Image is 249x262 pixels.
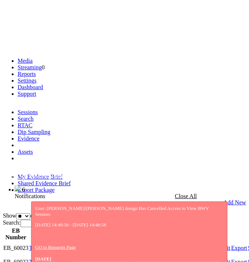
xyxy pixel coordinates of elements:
[35,244,76,250] a: GO to Requests Page
[18,116,34,122] a: Search
[22,186,25,193] span: 6
[35,256,51,262] span: [DATE]
[18,135,40,142] a: Evidence
[175,193,197,199] a: Close All
[18,84,43,90] a: Dashboard
[18,149,33,155] a: Assets
[18,129,50,135] a: Dip Sampling
[223,199,246,206] a: Add New
[15,193,231,200] div: Notifications
[231,245,247,251] a: Export
[18,109,38,115] a: Sessions
[18,64,42,70] a: Streaming
[18,122,32,128] a: RTAC
[35,205,223,262] div: User: [PERSON_NAME]/[PERSON_NAME] design Has Cancelled Access to View BWV Session:
[15,186,21,192] img: bell25.png
[18,71,36,77] a: Reports
[42,64,45,70] span: 0
[18,91,36,97] a: Support
[18,58,33,64] a: Media
[35,222,223,228] p: [DATE] 14:48:58 - [DATE] 14:48:58
[18,77,37,84] a: Settings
